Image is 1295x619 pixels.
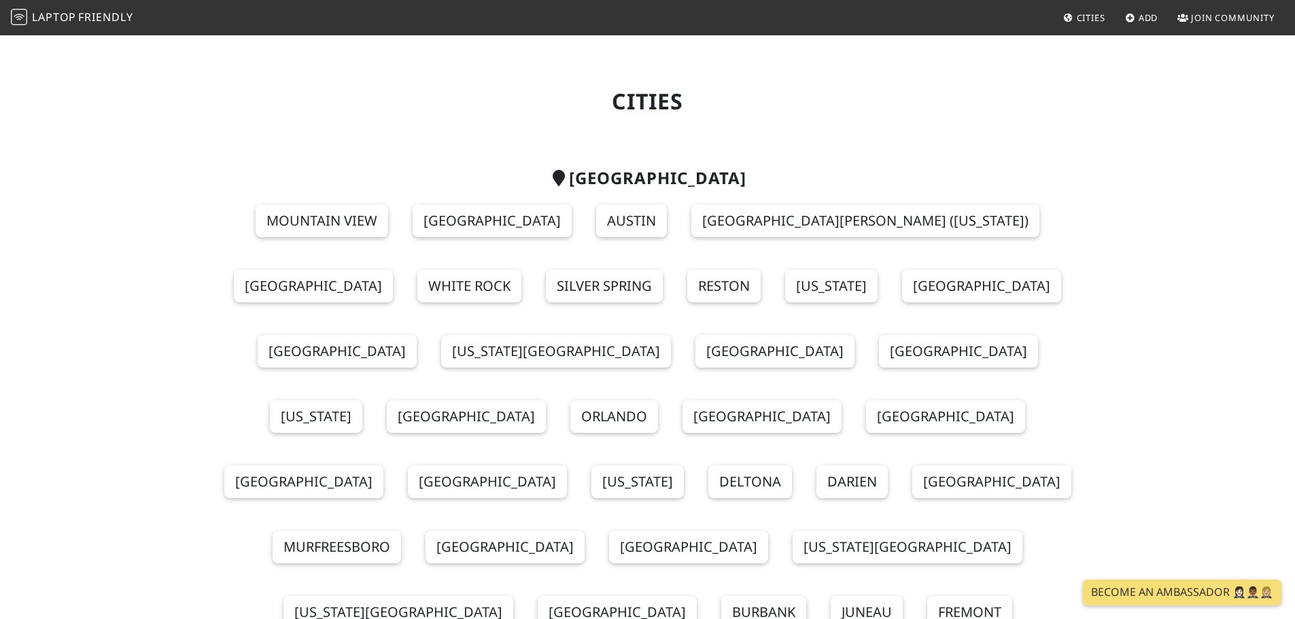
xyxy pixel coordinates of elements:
[912,465,1071,498] a: [GEOGRAPHIC_DATA]
[426,531,585,563] a: [GEOGRAPHIC_DATA]
[78,10,133,24] span: Friendly
[387,400,546,433] a: [GEOGRAPHIC_DATA]
[683,400,842,433] a: [GEOGRAPHIC_DATA]
[695,335,854,368] a: [GEOGRAPHIC_DATA]
[793,531,1022,563] a: [US_STATE][GEOGRAPHIC_DATA]
[11,6,133,30] a: LaptopFriendly LaptopFriendly
[1172,5,1280,30] a: Join Community
[1120,5,1164,30] a: Add
[273,531,401,563] a: Murfreesboro
[816,465,888,498] a: Darien
[11,9,27,25] img: LaptopFriendly
[408,465,567,498] a: [GEOGRAPHIC_DATA]
[609,531,768,563] a: [GEOGRAPHIC_DATA]
[591,465,684,498] a: [US_STATE]
[879,335,1038,368] a: [GEOGRAPHIC_DATA]
[570,400,658,433] a: Orlando
[785,270,878,302] a: [US_STATE]
[596,205,667,237] a: Austin
[417,270,521,302] a: White Rock
[207,88,1088,114] h1: Cities
[1058,5,1111,30] a: Cities
[1083,580,1281,605] a: Become an Ambassador 🤵🏻‍♀️🤵🏾‍♂️🤵🏼‍♀️
[546,270,663,302] a: Silver Spring
[258,335,417,368] a: [GEOGRAPHIC_DATA]
[902,270,1061,302] a: [GEOGRAPHIC_DATA]
[691,205,1039,237] a: [GEOGRAPHIC_DATA][PERSON_NAME] ([US_STATE])
[413,205,572,237] a: [GEOGRAPHIC_DATA]
[207,169,1088,188] h2: [GEOGRAPHIC_DATA]
[687,270,761,302] a: Reston
[441,335,671,368] a: [US_STATE][GEOGRAPHIC_DATA]
[708,465,792,498] a: Deltona
[866,400,1025,433] a: [GEOGRAPHIC_DATA]
[234,270,393,302] a: [GEOGRAPHIC_DATA]
[1191,12,1275,24] span: Join Community
[1077,12,1105,24] span: Cities
[270,400,362,433] a: [US_STATE]
[32,10,76,24] span: Laptop
[256,205,388,237] a: Mountain View
[1139,12,1158,24] span: Add
[224,465,383,498] a: [GEOGRAPHIC_DATA]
